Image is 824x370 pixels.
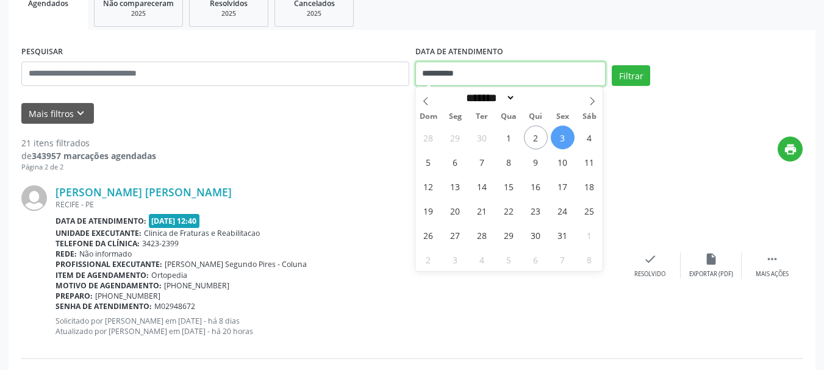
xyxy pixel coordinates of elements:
span: Outubro 15, 2025 [497,174,521,198]
b: Unidade executante: [56,228,142,238]
span: Outubro 3, 2025 [551,126,575,149]
b: Profissional executante: [56,259,162,269]
b: Motivo de agendamento: [56,280,162,291]
span: Outubro 24, 2025 [551,199,575,222]
span: Outubro 6, 2025 [443,150,467,174]
span: Outubro 13, 2025 [443,174,467,198]
span: Outubro 30, 2025 [524,223,548,247]
label: PESQUISAR [21,43,63,62]
span: [PHONE_NUMBER] [164,280,229,291]
span: Qui [522,113,549,121]
b: Item de agendamento: [56,270,149,280]
b: Data de atendimento: [56,216,146,226]
span: Outubro 20, 2025 [443,199,467,222]
span: Outubro 31, 2025 [551,223,575,247]
span: Outubro 5, 2025 [417,150,440,174]
span: Novembro 8, 2025 [578,247,601,271]
span: Setembro 29, 2025 [443,126,467,149]
span: Outubro 28, 2025 [470,223,494,247]
span: Outubro 25, 2025 [578,199,601,222]
i: insert_drive_file [704,252,718,266]
span: Novembro 1, 2025 [578,223,601,247]
span: Setembro 30, 2025 [470,126,494,149]
span: Outubro 23, 2025 [524,199,548,222]
span: Outubro 17, 2025 [551,174,575,198]
span: Não informado [79,249,132,259]
span: [PHONE_NUMBER] [95,291,160,301]
span: Sáb [576,113,603,121]
span: Ter [468,113,495,121]
span: 3423-2399 [142,238,179,249]
span: Seg [442,113,468,121]
label: DATA DE ATENDIMENTO [415,43,503,62]
span: Outubro 27, 2025 [443,223,467,247]
a: [PERSON_NAME] [PERSON_NAME] [56,185,232,199]
div: 2025 [284,9,345,18]
div: Resolvido [634,270,665,279]
span: Dom [415,113,442,121]
i: print [784,143,797,156]
span: [DATE] 12:40 [149,214,200,228]
span: Outubro 19, 2025 [417,199,440,222]
div: RECIFE - PE [56,199,620,210]
div: 2025 [103,9,174,18]
span: Outubro 2, 2025 [524,126,548,149]
b: Rede: [56,249,77,259]
span: Clinica de Fraturas e Reabilitacao [144,228,260,238]
button: Filtrar [612,65,650,86]
span: Outubro 1, 2025 [497,126,521,149]
span: Outubro 7, 2025 [470,150,494,174]
span: Novembro 3, 2025 [443,247,467,271]
span: Setembro 28, 2025 [417,126,440,149]
span: Outubro 16, 2025 [524,174,548,198]
span: Novembro 6, 2025 [524,247,548,271]
b: Telefone da clínica: [56,238,140,249]
p: Solicitado por [PERSON_NAME] em [DATE] - há 8 dias Atualizado por [PERSON_NAME] em [DATE] - há 20... [56,316,620,336]
span: M02948672 [154,301,195,311]
span: Novembro 2, 2025 [417,247,440,271]
span: Novembro 5, 2025 [497,247,521,271]
div: Exportar (PDF) [689,270,733,279]
b: Preparo: [56,291,93,301]
span: Novembro 4, 2025 [470,247,494,271]
i: keyboard_arrow_down [74,107,87,120]
input: Year [515,91,556,104]
span: [PERSON_NAME] Segundo Pires - Coluna [165,259,307,269]
button: print [778,137,803,162]
span: Outubro 26, 2025 [417,223,440,247]
div: Página 2 de 2 [21,162,156,173]
i:  [765,252,779,266]
i: check [643,252,657,266]
strong: 343957 marcações agendadas [32,150,156,162]
span: Outubro 21, 2025 [470,199,494,222]
div: de [21,149,156,162]
div: 21 itens filtrados [21,137,156,149]
div: 2025 [198,9,259,18]
button: Mais filtroskeyboard_arrow_down [21,103,94,124]
span: Outubro 11, 2025 [578,150,601,174]
span: Outubro 10, 2025 [551,150,575,174]
select: Month [462,91,516,104]
span: Outubro 8, 2025 [497,150,521,174]
span: Outubro 18, 2025 [578,174,601,198]
span: Outubro 9, 2025 [524,150,548,174]
span: Qua [495,113,522,121]
span: Ortopedia [151,270,187,280]
span: Outubro 22, 2025 [497,199,521,222]
span: Outubro 14, 2025 [470,174,494,198]
div: Mais ações [756,270,789,279]
span: Outubro 29, 2025 [497,223,521,247]
span: Outubro 4, 2025 [578,126,601,149]
span: Novembro 7, 2025 [551,247,575,271]
b: Senha de atendimento: [56,301,152,311]
span: Outubro 12, 2025 [417,174,440,198]
span: Sex [549,113,576,121]
img: img [21,185,47,211]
